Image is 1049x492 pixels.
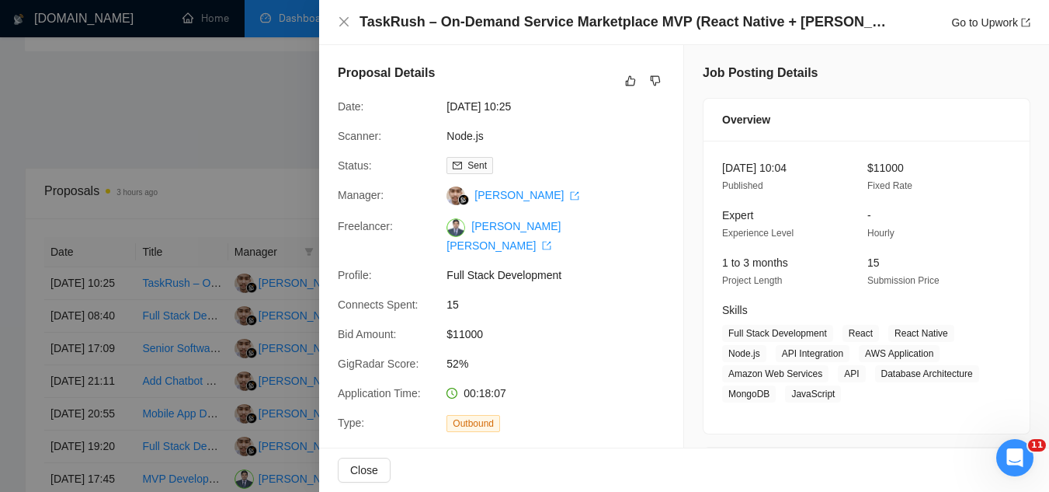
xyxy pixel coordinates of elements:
span: GigRadar Score: [338,358,419,370]
div: Dima says… [12,24,298,116]
span: Expert [722,209,753,222]
iframe: Intercom live chat [996,439,1033,476]
div: ok, sounds great, thank you [121,116,298,150]
span: Submission Price [867,275,940,286]
img: c1RPiVo6mRFR6BN7zoJI2yUK906y9LnLzoARGoO75PPeKwuOSWmoT69oZKPhhgZsWc [446,218,465,237]
button: dislike [646,72,665,90]
button: Close [338,16,350,29]
div: julia@spacesales.agency says… [12,183,298,275]
span: AWS Application [859,345,940,362]
span: - [867,209,871,222]
span: Profile: [338,269,372,281]
span: Node.js [722,345,766,362]
h1: Dima [75,8,106,19]
div: Yes, please let us know when they'll be able to complete this payment and we'll manually extend t... [12,24,255,103]
button: like [621,72,640,90]
textarea: Message… [13,340,297,367]
span: Close [350,462,378,479]
p: Active in the last 15m [75,19,186,35]
span: like [625,75,636,87]
a: Go to Upworkexport [951,16,1030,29]
span: export [1021,18,1030,27]
span: 52% [446,355,679,372]
button: Upload attachment [74,373,86,386]
span: Type: [338,417,364,429]
button: Emoji picker [24,373,36,386]
a: [PERSON_NAME] export [474,189,579,201]
span: $11000 [446,326,679,343]
span: Full Stack Development [722,325,833,342]
span: Manager: [338,189,384,201]
span: MongoDB [722,386,776,403]
div: ok, sounds great, thank you [134,125,286,141]
span: clock-circle [446,388,457,399]
span: Outbound [446,415,500,432]
button: Home [243,6,273,36]
span: Project Length [722,275,782,286]
span: React [842,325,879,342]
img: Profile image for Dima [44,9,69,33]
span: mail [453,161,462,170]
span: dislike [650,75,661,87]
span: Overview [722,111,770,128]
span: Fixed Rate [867,180,912,191]
div: julia@spacesales.agency says… [12,116,298,162]
span: Date: [338,100,363,113]
span: Scanner: [338,130,381,142]
span: Application Time: [338,387,421,400]
span: 11 [1028,439,1046,452]
img: gigradar-bm.png [458,194,469,205]
span: Connects Spent: [338,298,419,311]
a: [PERSON_NAME] [PERSON_NAME] export [446,220,561,251]
a: Node.js [446,130,483,142]
h5: Job Posting Details [703,64,818,82]
div: [DATE] [12,162,298,183]
span: Database Architecture [875,365,979,382]
h4: TaskRush – On-Demand Service Marketplace MVP (React Native + [PERSON_NAME] + AWS Hosting [360,12,895,32]
div: hi, has paid [DATE], please extend the subscription till [DATE] [68,193,286,253]
span: Sent [467,160,487,171]
span: API Integration [776,345,849,362]
span: export [542,241,551,250]
span: React Native [888,325,954,342]
button: Close [338,458,391,483]
div: Hi [PERSON_NAME], thank you for reaching out.I've checked this payment and see that it was alread... [12,275,255,416]
span: 15 [867,256,880,269]
div: hi,[EMAIL_ADDRESS][DOMAIN_NAME]has paid [DATE], please extend the subscription till [DATE] [56,183,298,263]
button: go back [10,6,40,36]
span: $11000 [867,162,904,174]
div: Yes, please let us know when they'll be able to complete this payment and we'll manually extend t... [25,33,242,94]
button: Start recording [99,373,111,386]
span: close [338,16,350,28]
span: Amazon Web Services [722,365,828,382]
span: 15 [446,296,679,313]
div: Hi [PERSON_NAME], thank you for reaching out. I've checked this payment and see that it was alrea... [25,284,242,407]
span: Experience Level [722,228,794,239]
span: Published [722,180,763,191]
span: export [570,191,579,201]
button: Send a message… [266,367,291,392]
span: Full Stack Development [446,267,679,284]
span: 00:18:07 [464,387,506,400]
span: Status: [338,159,372,172]
span: 1 to 3 months [722,256,788,269]
span: API [838,365,865,382]
span: JavaScript [785,386,841,403]
div: Dima says… [12,275,298,450]
div: Close [273,6,300,34]
h5: Proposal Details [338,64,435,82]
span: Hourly [867,228,894,239]
span: [DATE] 10:25 [446,98,679,115]
span: Skills [722,304,748,316]
span: [DATE] 10:04 [722,162,787,174]
span: Freelancer: [338,220,393,232]
button: Gif picker [49,373,61,386]
span: Bid Amount: [338,328,397,340]
a: [EMAIL_ADDRESS][DOMAIN_NAME] [68,194,181,222]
